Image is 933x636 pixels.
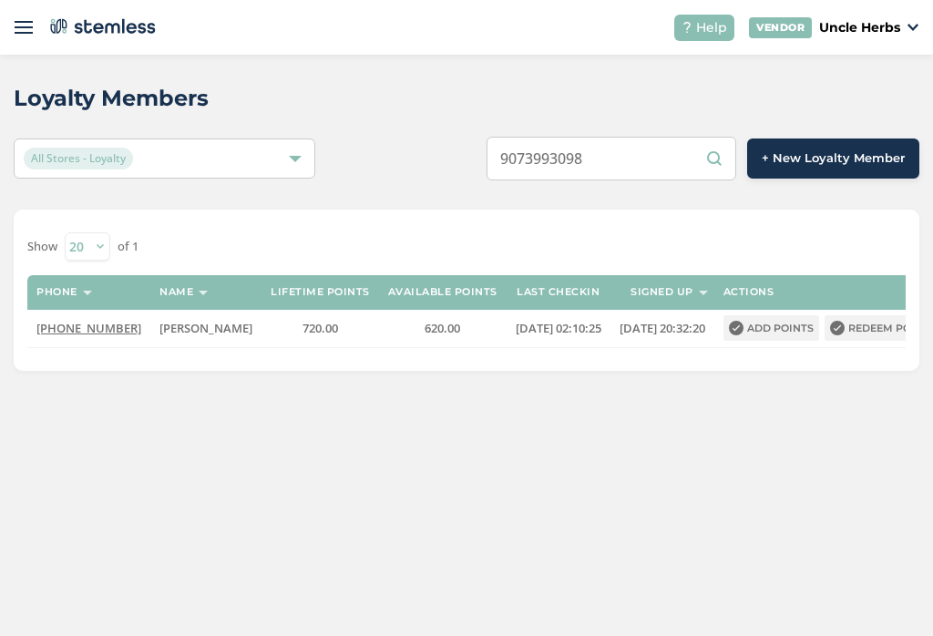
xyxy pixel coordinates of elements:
[723,315,819,341] button: Add points
[516,320,601,336] span: [DATE] 02:10:25
[199,291,208,295] img: icon-sort-1e1d7615.svg
[516,321,601,336] label: 2025-07-31 02:10:25
[747,138,919,179] button: + New Loyalty Member
[425,320,460,336] span: 620.00
[159,320,252,336] span: [PERSON_NAME]
[14,82,209,115] h2: Loyalty Members
[118,238,138,256] label: of 1
[271,286,370,298] label: Lifetime points
[762,149,905,168] span: + New Loyalty Member
[36,286,77,298] label: Phone
[388,286,497,298] label: Available points
[907,24,918,31] img: icon_down-arrow-small-66adaf34.svg
[487,137,736,180] input: Search
[696,18,727,37] span: Help
[620,320,705,336] span: [DATE] 20:32:20
[682,22,692,33] img: icon-help-white-03924b79.svg
[517,286,600,298] label: Last checkin
[842,549,933,636] iframe: Chat Widget
[819,18,900,37] p: Uncle Herbs
[27,238,57,256] label: Show
[83,291,92,295] img: icon-sort-1e1d7615.svg
[749,17,812,38] div: VENDOR
[159,321,252,336] label: Ralph
[302,320,338,336] span: 720.00
[36,320,141,336] span: [PHONE_NUMBER]
[620,321,705,336] label: 2024-04-04 20:32:20
[36,321,141,336] label: (907) 399-3098
[159,286,193,298] label: Name
[15,18,33,36] img: icon-menu-open-1b7a8edd.svg
[699,291,708,295] img: icon-sort-1e1d7615.svg
[24,148,133,169] span: All Stores - Loyalty
[631,286,693,298] label: Signed up
[271,321,370,336] label: 720.00
[46,13,156,40] img: logo-dark-0685b13c.svg
[388,321,497,336] label: 620.00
